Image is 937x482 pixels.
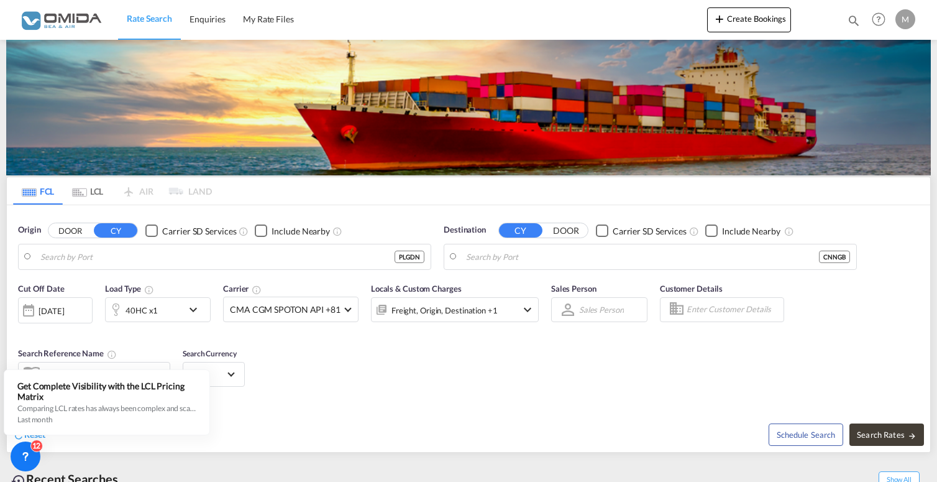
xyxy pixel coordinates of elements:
md-icon: Unchecked: Search for CY (Container Yard) services for all selected carriers.Checked : Search for... [689,226,699,236]
div: Freight Origin Destination Factory Stuffingicon-chevron-down [371,297,539,322]
div: 40HC x1icon-chevron-down [105,297,211,322]
md-icon: Unchecked: Search for CY (Container Yard) services for all selected carriers.Checked : Search for... [239,226,249,236]
md-checkbox: Checkbox No Ink [145,224,236,237]
md-tab-item: LCL [63,177,112,205]
span: Locals & Custom Charges [371,284,462,294]
div: Help [868,9,895,31]
span: Enquiries [190,14,226,24]
md-icon: Your search will be saved by the below given name [107,350,117,359]
span: Sales Person [551,284,596,294]
md-icon: Unchecked: Ignores neighbouring ports when fetching rates.Checked : Includes neighbouring ports w... [784,226,794,236]
div: CNNGB [819,251,850,263]
div: Freight Origin Destination Factory Stuffing [391,302,498,319]
input: Search by Port [40,248,395,266]
md-icon: The selected Trucker/Carrierwill be displayed in the rate results If the rates are from another f... [252,285,262,295]
img: 459c566038e111ed959c4fc4f0a4b274.png [19,6,103,34]
md-datepicker: Select [18,322,27,339]
md-select: Sales Person [578,300,625,318]
span: Rate Search [127,13,172,24]
span: CMA CGM SPOTON API +81 [230,304,341,316]
button: icon-plus 400-fgCreate Bookings [707,7,791,32]
button: DOOR [48,224,92,238]
span: Cut Off Date [18,284,65,294]
md-input-container: Ningbo, CNNGB [444,244,856,269]
button: Search Ratesicon-arrow-right [849,424,924,446]
input: Search Reference Name [42,364,170,382]
span: Search Reference Name [18,348,117,358]
span: My Rate Files [243,14,294,24]
md-checkbox: Checkbox No Ink [705,224,780,237]
span: Destination [444,224,486,236]
md-icon: icon-magnify [847,14,861,27]
md-icon: icon-plus 400-fg [712,11,727,26]
div: Carrier SD Services [162,225,236,238]
div: M [895,9,915,29]
div: icon-magnify [847,14,861,32]
span: Customer Details [660,284,723,294]
button: Note: By default Schedule search will only considerorigin ports, destination ports and cut off da... [769,424,843,446]
div: Carrier SD Services [613,225,687,238]
img: LCL+%26+FCL+BACKGROUND.png [6,40,931,175]
md-icon: icon-chevron-down [186,302,207,317]
span: Origin [18,224,40,236]
md-icon: icon-arrow-right [908,432,916,440]
span: Carrier [223,284,262,294]
md-checkbox: Checkbox No Ink [255,224,330,237]
div: [DATE] [18,297,93,323]
div: PLGDN [395,251,424,263]
input: Search by Port [466,248,819,266]
md-checkbox: Checkbox No Ink [596,224,687,237]
md-input-container: Gdansk, PLGDN [19,244,431,269]
md-pagination-wrapper: Use the left and right arrow keys to navigate between tabs [13,177,212,205]
div: Include Nearby [272,225,330,238]
md-icon: icon-chevron-down [520,302,535,317]
md-icon: icon-information-outline [144,285,154,295]
button: CY [94,223,137,238]
span: Load Type [105,284,154,294]
div: 40HC x1 [126,302,158,319]
div: Include Nearby [722,225,780,238]
span: Help [868,9,889,30]
button: DOOR [544,224,588,238]
div: Origin DOOR CY Checkbox No InkUnchecked: Search for CY (Container Yard) services for all selected... [7,205,930,452]
input: Enter Customer Details [687,300,780,319]
md-tab-item: FCL [13,177,63,205]
button: CY [499,223,542,238]
span: Reset [24,429,45,440]
div: [DATE] [39,305,64,317]
span: Search Currency [183,349,237,358]
md-icon: Unchecked: Ignores neighbouring ports when fetching rates.Checked : Includes neighbouring ports w... [332,226,342,236]
span: Search Rates [857,430,916,440]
